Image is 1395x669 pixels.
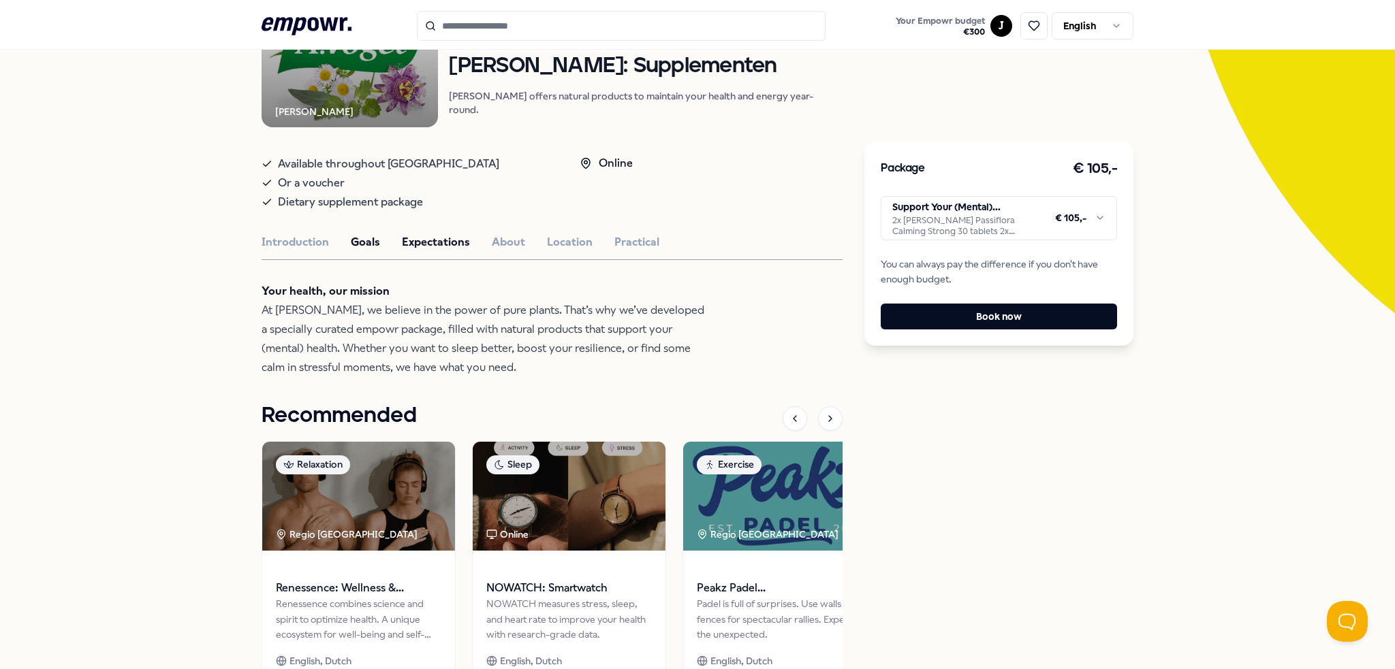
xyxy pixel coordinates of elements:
[402,233,470,251] button: Expectations
[262,442,455,551] img: package image
[990,15,1012,37] button: J
[486,455,539,474] div: Sleep
[683,442,876,551] img: package image
[473,442,665,551] img: package image
[275,104,354,119] div: [PERSON_NAME]
[289,653,351,668] span: English, Dutch
[697,596,862,642] div: Padel is full of surprises. Use walls and fences for spectacular rallies. Expect the unexpected.
[881,160,924,178] h3: Package
[262,284,390,297] strong: Your health, our mission
[614,233,659,251] button: Practical
[492,233,525,251] button: About
[697,579,862,597] span: Peakz Padel [GEOGRAPHIC_DATA]
[486,596,652,642] div: NOWATCH measures stress, sleep, and heart rate to improve your health with research-grade data.
[890,12,990,40] a: Your Empowr budget€300
[351,233,380,251] button: Goals
[500,653,562,668] span: English, Dutch
[278,174,345,193] span: Or a voucher
[276,455,350,474] div: Relaxation
[278,154,499,174] span: Available throughout [GEOGRAPHIC_DATA]
[896,27,985,37] span: € 300
[547,233,593,251] button: Location
[580,154,633,172] div: Online
[697,527,841,542] div: Regio [GEOGRAPHIC_DATA]
[710,653,772,668] span: English, Dutch
[881,304,1117,329] button: Book now
[276,527,420,542] div: Regio [GEOGRAPHIC_DATA]
[278,193,423,212] span: Dietary supplement package
[262,233,329,251] button: Introduction
[896,16,985,27] span: Your Empowr budget
[276,579,441,597] span: Renessence: Wellness & Mindfulness
[262,282,704,377] p: At [PERSON_NAME], we believe in the power of pure plants. That’s why we’ve developed a specially ...
[262,399,417,433] h1: Recommended
[893,13,988,40] button: Your Empowr budget€300
[449,89,843,116] p: [PERSON_NAME] offers natural products to maintain your health and energy year-round.
[881,257,1117,287] span: You can always pay the difference if you don't have enough budget.
[417,11,826,41] input: Search for products, categories or subcategories
[1073,158,1118,180] h3: € 105,-
[1327,601,1368,642] iframe: Help Scout Beacon - Open
[276,596,441,642] div: Renessence combines science and spirit to optimize health. A unique ecosystem for well-being and ...
[486,527,529,542] div: Online
[486,579,652,597] span: NOWATCH: Smartwatch
[697,455,762,474] div: Exercise
[449,54,843,78] h1: [PERSON_NAME]: Supplementen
